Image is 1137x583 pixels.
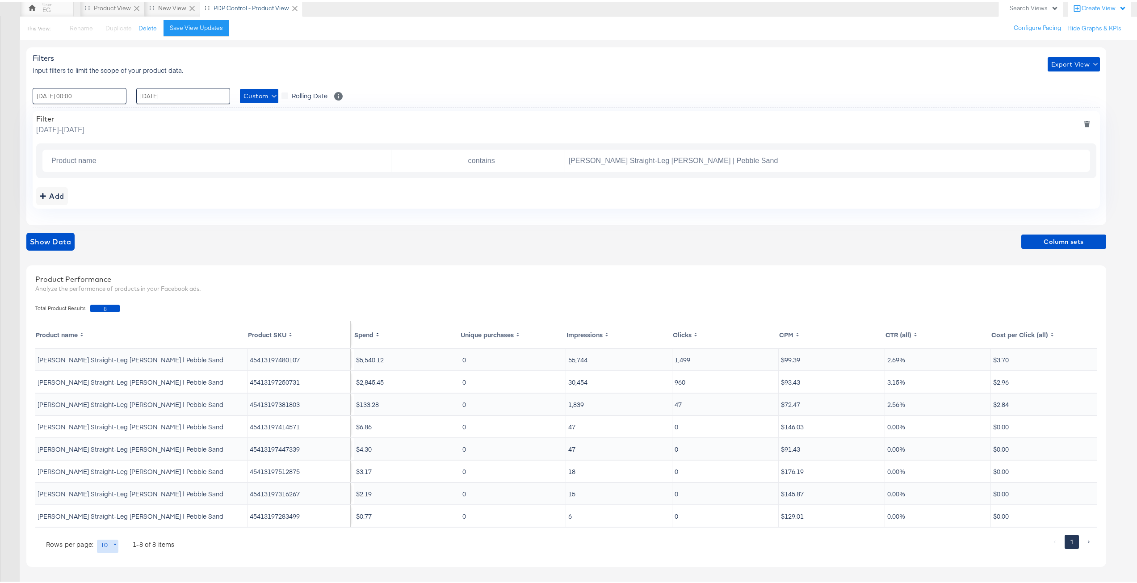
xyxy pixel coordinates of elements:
td: 18 [566,459,672,480]
td: 55,744 [566,347,672,369]
button: showdata [26,231,75,249]
th: Toggle SortBy [566,319,672,346]
td: $6.86 [354,414,460,436]
span: Export View [1051,57,1096,68]
button: Go to next page [1082,533,1096,547]
div: Create View [1082,2,1126,11]
th: Toggle SortBy [460,319,566,346]
td: 0 [672,459,779,480]
div: Product Performance [35,273,1097,283]
td: $176.19 [779,459,885,480]
td: $3.70 [991,347,1097,369]
button: deletefilters [1078,113,1096,133]
th: Toggle SortBy [991,319,1097,346]
td: 0 [672,414,779,436]
div: Drag to reorder tab [205,4,210,8]
td: $93.43 [779,369,885,391]
button: Column sets [1021,233,1106,247]
td: 0.00% [885,481,991,503]
td: 0 [672,436,779,458]
td: 6 [566,503,672,525]
td: [PERSON_NAME] Straight-Leg [PERSON_NAME] | Pebble Sand [35,369,248,391]
div: Drag to reorder tab [149,4,154,8]
button: Open [551,153,558,160]
td: $2.96 [991,369,1097,391]
div: New View [158,2,186,11]
div: Product View [94,2,131,11]
td: $91.43 [779,436,885,458]
td: 0 [460,347,566,369]
td: $146.03 [779,414,885,436]
td: $145.87 [779,481,885,503]
th: Toggle SortBy [35,319,248,346]
button: addbutton [36,185,68,203]
td: 0 [460,436,566,458]
td: [PERSON_NAME] Straight-Leg [PERSON_NAME] | Pebble Sand [35,503,248,525]
th: Toggle SortBy [248,319,351,346]
td: 0 [460,414,566,436]
td: 0 [460,481,566,503]
td: 1,839 [566,392,672,413]
td: 2.69% [885,347,991,369]
td: [PERSON_NAME] Straight-Leg [PERSON_NAME] | Pebble Sand [35,459,248,480]
th: Toggle SortBy [885,319,991,346]
td: $0.00 [991,414,1097,436]
button: Delete [138,22,157,31]
td: $2.19 [354,481,460,503]
div: Add [40,188,64,201]
td: 0 [672,503,779,525]
td: $2,845.45 [354,369,460,391]
th: Toggle SortBy [354,319,460,346]
td: 0.00% [885,414,991,436]
td: 0.00% [885,436,991,458]
td: 45413197512875 [248,459,351,480]
div: EG [42,4,51,13]
td: 15 [566,481,672,503]
span: 8 [90,303,120,310]
nav: pagination navigation [1046,533,1097,547]
div: This View: [27,23,50,30]
p: Rows per page: [46,538,93,547]
span: Input filters to limit the scope of your product data. [33,64,183,73]
td: 0 [460,392,566,413]
span: Custom [243,89,275,100]
td: [PERSON_NAME] Straight-Leg [PERSON_NAME] | Pebble Sand [35,436,248,458]
td: 45413197414571 [248,414,351,436]
td: [PERSON_NAME] Straight-Leg [PERSON_NAME] | Pebble Sand [35,392,248,413]
td: 47 [672,392,779,413]
button: Open [377,153,384,160]
button: Export View [1048,55,1100,70]
button: Configure Pacing [1007,18,1067,34]
td: 45413197283499 [248,503,351,525]
td: $72.47 [779,392,885,413]
span: Column sets [1025,235,1103,246]
span: Rolling Date [292,89,327,98]
div: Filter [36,113,84,122]
td: $5,540.12 [354,347,460,369]
button: Save View Updates [164,18,229,34]
td: [PERSON_NAME] Straight-Leg [PERSON_NAME] | Pebble Sand [35,414,248,436]
div: 10 [97,538,118,551]
button: Hide Graphs & KPIs [1067,22,1121,31]
td: $0.77 [354,503,460,525]
td: 0 [672,481,779,503]
span: [DATE] - [DATE] [36,122,84,133]
td: $0.00 [991,459,1097,480]
td: $0.00 [991,436,1097,458]
td: 45413197447339 [248,436,351,458]
button: page 1 [1065,533,1079,547]
span: Rename [70,22,93,30]
span: Duplicate [105,22,132,30]
td: 2.56% [885,392,991,413]
span: Total Product Results [35,303,90,310]
span: Filters [33,52,54,61]
td: 47 [566,414,672,436]
td: $133.28 [354,392,460,413]
td: 0 [460,369,566,391]
td: $129.01 [779,503,885,525]
td: 0 [460,459,566,480]
p: 1-8 of 8 items [133,538,174,547]
td: $0.00 [991,503,1097,525]
span: Show Data [30,234,71,246]
td: 0.00% [885,503,991,525]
